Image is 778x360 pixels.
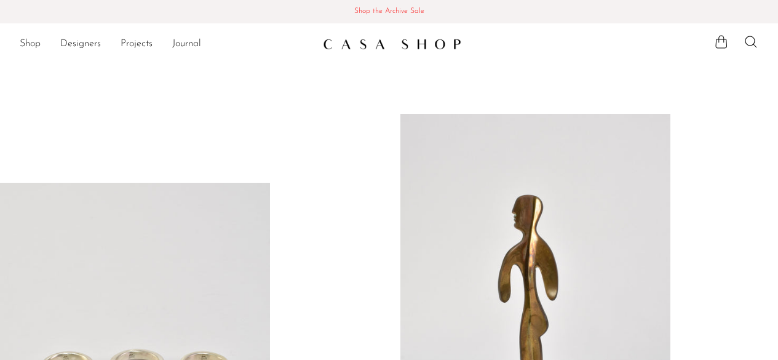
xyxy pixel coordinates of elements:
[60,36,101,52] a: Designers
[20,36,41,52] a: Shop
[10,5,768,18] span: Shop the Archive Sale
[121,36,153,52] a: Projects
[20,34,313,55] ul: NEW HEADER MENU
[20,34,313,55] nav: Desktop navigation
[172,36,201,52] a: Journal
